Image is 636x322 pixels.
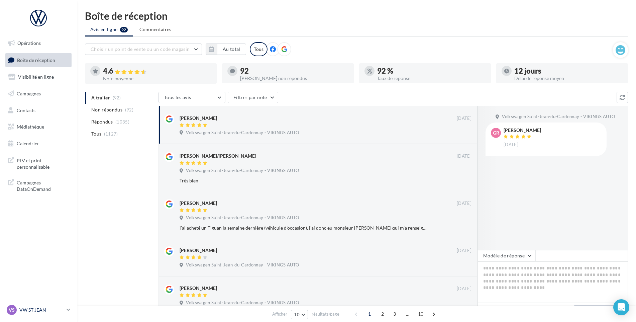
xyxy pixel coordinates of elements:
[180,200,217,207] div: [PERSON_NAME]
[17,57,55,63] span: Boîte de réception
[17,91,41,96] span: Campagnes
[4,36,73,50] a: Opérations
[457,286,471,292] span: [DATE]
[186,300,299,306] span: Volkswagen Saint-Jean-du-Cardonnay - VIKINGS AUTO
[377,76,486,81] div: Taux de réponse
[291,310,308,319] button: 10
[186,215,299,221] span: Volkswagen Saint-Jean-du-Cardonnay - VIKINGS AUTO
[158,92,225,103] button: Tous les avis
[91,46,190,52] span: Choisir un point de vente ou un code magasin
[91,131,101,137] span: Tous
[514,76,623,81] div: Délai de réponse moyen
[502,114,615,120] span: Volkswagen Saint-Jean-du-Cardonnay - VIKINGS AUTO
[457,248,471,254] span: [DATE]
[4,120,73,134] a: Médiathèque
[312,311,339,317] span: résultats/page
[402,309,413,319] span: ...
[457,115,471,122] span: [DATE]
[186,168,299,174] span: Volkswagen Saint-Jean-du-Cardonnay - VIKINGS AUTO
[206,44,246,55] button: Au total
[240,67,348,75] div: 92
[613,299,629,315] div: Open Intercom Messenger
[4,87,73,101] a: Campagnes
[4,70,73,84] a: Visibilité en ligne
[139,26,172,32] span: Commentaires
[17,40,41,46] span: Opérations
[103,67,211,75] div: 4.6
[180,285,217,292] div: [PERSON_NAME]
[125,107,133,112] span: (92)
[504,142,518,148] span: [DATE]
[91,106,122,113] span: Non répondus
[389,309,400,319] span: 3
[17,141,39,146] span: Calendrier
[17,178,69,192] span: Campagnes DataOnDemand
[4,103,73,117] a: Contacts
[240,76,348,81] div: [PERSON_NAME] non répondus
[180,177,428,184] div: Très bien
[180,225,428,231] div: j'ai acheté un Tiguan la semaine dernière (véhicule d'occasion), j'ai donc eu monsieur [PERSON_NA...
[504,128,541,133] div: [PERSON_NAME]
[164,94,191,100] span: Tous les avis
[514,67,623,75] div: 12 jours
[103,76,211,81] div: Note moyenne
[377,67,486,75] div: 92 %
[415,309,426,319] span: 10
[85,44,202,55] button: Choisir un point de vente ou un code magasin
[5,304,72,316] a: VS VW ST JEAN
[115,119,129,125] span: (1035)
[4,137,73,151] a: Calendrier
[364,309,375,319] span: 1
[17,156,69,170] span: PLV et print personnalisable
[186,130,299,136] span: Volkswagen Saint-Jean-du-Cardonnay - VIKINGS AUTO
[91,118,113,125] span: Répondus
[272,311,287,317] span: Afficher
[85,11,628,21] div: Boîte de réception
[493,130,499,136] span: Gr
[104,131,118,137] span: (1127)
[250,42,268,56] div: Tous
[4,175,73,195] a: Campagnes DataOnDemand
[180,153,256,159] div: [PERSON_NAME]/[PERSON_NAME]
[4,53,73,67] a: Boîte de réception
[478,250,536,261] button: Modèle de réponse
[18,74,54,80] span: Visibilité en ligne
[9,307,15,313] span: VS
[457,153,471,159] span: [DATE]
[217,44,246,55] button: Au total
[180,115,217,122] div: [PERSON_NAME]
[19,307,64,313] p: VW ST JEAN
[17,107,35,113] span: Contacts
[180,247,217,254] div: [PERSON_NAME]
[377,309,388,319] span: 2
[186,262,299,268] span: Volkswagen Saint-Jean-du-Cardonnay - VIKINGS AUTO
[457,200,471,207] span: [DATE]
[228,92,278,103] button: Filtrer par note
[4,153,73,173] a: PLV et print personnalisable
[294,312,300,317] span: 10
[17,124,44,130] span: Médiathèque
